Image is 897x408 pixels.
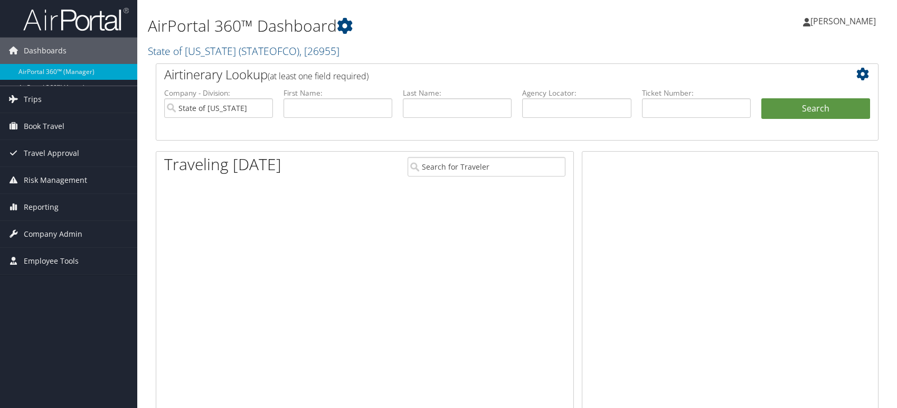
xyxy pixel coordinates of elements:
[164,88,273,98] label: Company - Division:
[148,15,640,37] h1: AirPortal 360™ Dashboard
[810,15,876,27] span: [PERSON_NAME]
[522,88,631,98] label: Agency Locator:
[148,44,339,58] a: State of [US_STATE]
[24,113,64,140] span: Book Travel
[24,86,42,113] span: Trips
[408,157,565,177] input: Search for Traveler
[403,88,512,98] label: Last Name:
[24,248,79,274] span: Employee Tools
[24,140,79,166] span: Travel Approval
[24,167,87,193] span: Risk Management
[23,7,129,32] img: airportal-logo.png
[803,5,886,37] a: [PERSON_NAME]
[268,70,369,82] span: (at least one field required)
[299,44,339,58] span: , [ 26955 ]
[642,88,751,98] label: Ticket Number:
[284,88,392,98] label: First Name:
[239,44,299,58] span: ( STATEOFCO )
[24,38,67,64] span: Dashboards
[24,221,82,247] span: Company Admin
[761,98,870,119] button: Search
[164,153,281,175] h1: Traveling [DATE]
[24,194,59,220] span: Reporting
[164,66,810,84] h2: Airtinerary Lookup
